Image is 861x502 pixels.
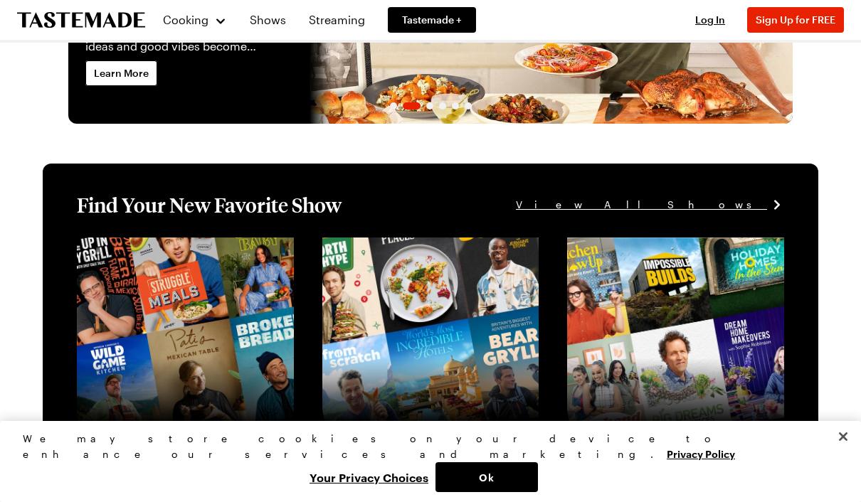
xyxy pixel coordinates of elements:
span: View All Shows [516,197,767,213]
span: Tastemade + [402,13,462,27]
a: View full content for [object Object] [77,239,271,252]
a: Learn More [85,60,157,86]
span: Cooking [163,13,208,26]
span: Sign Up for FREE [756,14,835,26]
span: Go to slide 1 [390,102,397,110]
span: Go to slide 5 [452,102,459,110]
button: Cooking [162,3,227,37]
a: More information about your privacy, opens in a new tab [667,447,735,460]
span: Go to slide 6 [465,102,472,110]
span: Go to slide 2 [403,102,421,110]
div: Privacy [23,431,826,492]
span: Learn More [94,66,149,80]
a: View full content for [object Object] [322,239,517,252]
button: Sign Up for FREE [747,7,844,33]
button: Log In [682,13,739,27]
button: Close [828,421,859,452]
div: We may store cookies on your device to enhance our services and marketing. [23,431,826,462]
a: View full content for [object Object] [567,239,761,252]
h1: Find Your New Favorite Show [77,192,342,218]
span: Go to slide 3 [426,102,433,110]
button: Ok [435,462,538,492]
a: To Tastemade Home Page [17,12,145,28]
span: Go to slide 4 [439,102,446,110]
a: Tastemade + [388,7,476,33]
span: Log In [695,14,725,26]
button: Your Privacy Choices [302,462,435,492]
a: View All Shows [516,197,784,213]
